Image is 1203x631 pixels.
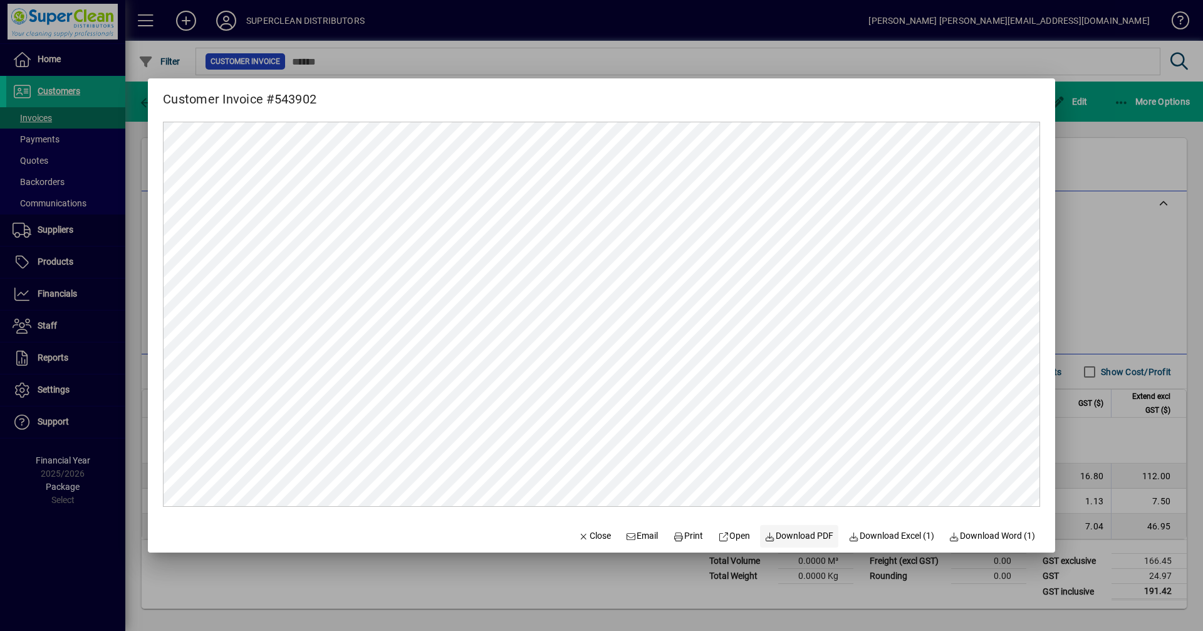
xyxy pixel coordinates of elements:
span: Email [626,529,659,543]
h2: Customer Invoice #543902 [148,78,331,109]
a: Open [713,525,755,548]
button: Print [668,525,708,548]
span: Close [578,529,611,543]
button: Email [621,525,664,548]
span: Download Word (1) [949,529,1036,543]
button: Close [573,525,616,548]
button: Download Excel (1) [843,525,939,548]
span: Open [718,529,750,543]
button: Download Word (1) [944,525,1041,548]
a: Download PDF [760,525,839,548]
span: Print [673,529,703,543]
span: Download PDF [765,529,834,543]
span: Download Excel (1) [848,529,934,543]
